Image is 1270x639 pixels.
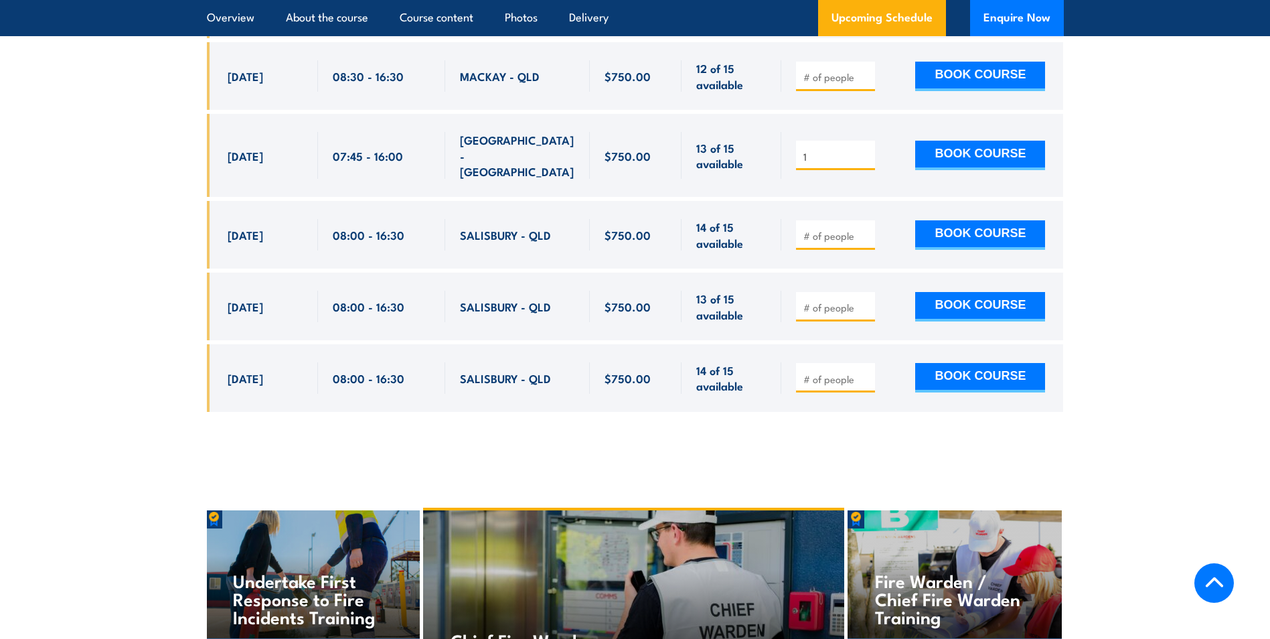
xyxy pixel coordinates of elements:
span: $750.00 [605,370,651,386]
span: $750.00 [605,299,651,314]
span: [GEOGRAPHIC_DATA] - [GEOGRAPHIC_DATA] [460,132,575,179]
span: [DATE] [228,370,263,386]
span: MACKAY - QLD [460,68,540,84]
span: [DATE] [228,148,263,163]
button: BOOK COURSE [915,363,1045,393]
span: SALISBURY - QLD [460,299,551,314]
input: # of people [803,301,870,314]
span: $750.00 [605,227,651,242]
span: 13 of 15 available [696,140,767,171]
span: [DATE] [228,68,263,84]
span: 14 of 15 available [696,219,767,251]
input: # of people [803,229,870,242]
button: BOOK COURSE [915,220,1045,250]
span: [DATE] [228,299,263,314]
span: 12 of 15 available [696,60,767,92]
span: 14 of 15 available [696,362,767,394]
button: BOOK COURSE [915,292,1045,322]
button: BOOK COURSE [915,141,1045,170]
span: $750.00 [605,68,651,84]
button: BOOK COURSE [915,62,1045,91]
span: SALISBURY - QLD [460,227,551,242]
input: # of people [803,70,870,84]
h4: Fire Warden / Chief Fire Warden Training [875,571,1034,626]
span: 08:00 - 16:30 [333,299,404,314]
span: $750.00 [605,148,651,163]
input: # of people [803,150,870,163]
span: SALISBURY - QLD [460,370,551,386]
h4: Undertake First Response to Fire Incidents Training [233,571,392,626]
input: # of people [803,372,870,386]
span: 13 of 15 available [696,291,767,322]
span: 08:00 - 16:30 [333,227,404,242]
span: 08:00 - 16:30 [333,370,404,386]
span: 08:30 - 16:30 [333,68,404,84]
span: [DATE] [228,227,263,242]
span: 07:45 - 16:00 [333,148,403,163]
